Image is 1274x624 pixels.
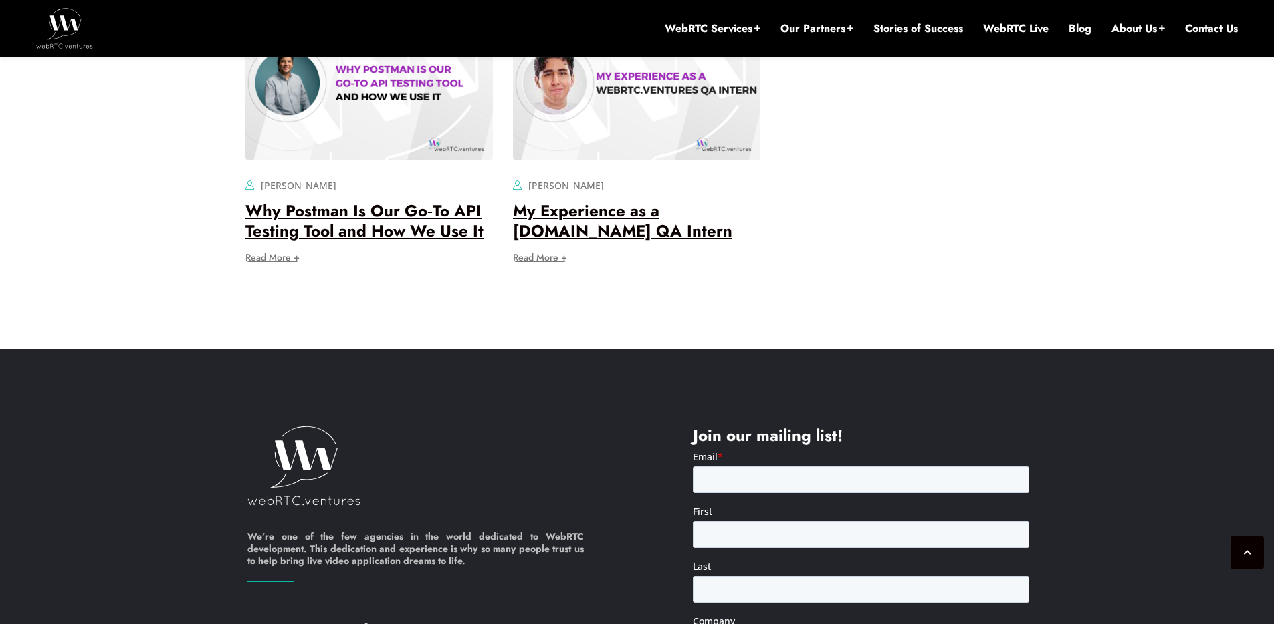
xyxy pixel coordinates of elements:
a: Contact Us [1185,21,1238,36]
a: Why Postman Is Our Go‑To API Testing Tool and How We Use It [245,199,484,243]
a: Stories of Success [873,21,963,36]
a: Blog [1069,21,1091,36]
a: About Us [1111,21,1165,36]
a: [PERSON_NAME] [261,179,336,192]
a: [PERSON_NAME] [528,179,604,192]
a: My Experience as a [DOMAIN_NAME] QA Intern [513,199,732,243]
a: WebRTC Live [983,21,1049,36]
h4: Join our mailing list! [693,426,1029,446]
a: Read More + [245,253,300,262]
h6: We’re one of the few agencies in the world dedicated to WebRTC development. This dedication and e... [247,530,584,581]
a: WebRTC Services [665,21,760,36]
img: WebRTC.ventures [36,8,93,48]
a: Our Partners [780,21,853,36]
a: Read More + [513,253,567,262]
